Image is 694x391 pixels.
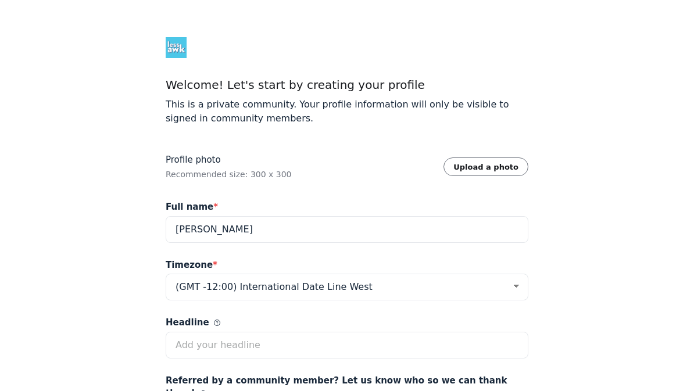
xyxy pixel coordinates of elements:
img: Less Awkward Hub [166,37,187,58]
label: Profile photo [166,153,292,167]
h1: Welcome! Let's start by creating your profile [166,77,528,93]
input: Add your headline [166,332,528,358]
p: This is a private community. Your profile information will only be visible to signed in community... [166,98,528,125]
button: Upload a photo [443,157,528,176]
span: Headline [166,316,220,329]
span: Full name [166,200,218,214]
span: Timezone [166,259,217,272]
div: Recommended size: 300 x 300 [166,168,292,180]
